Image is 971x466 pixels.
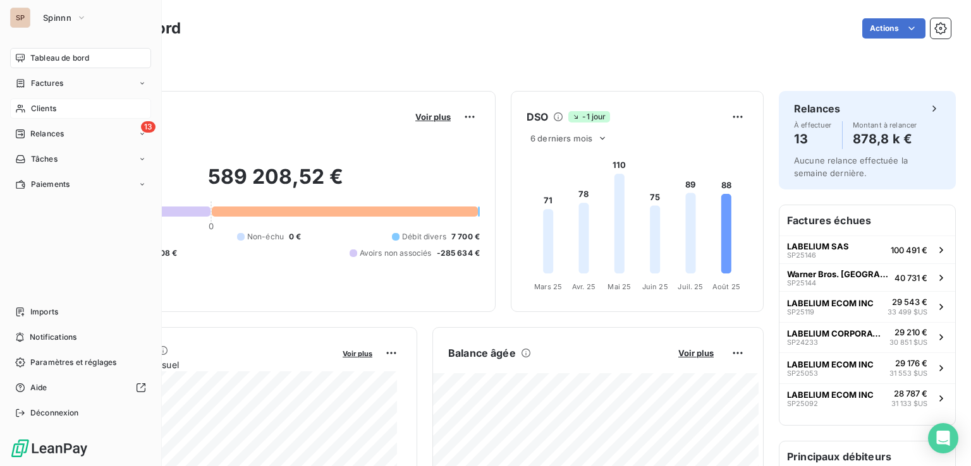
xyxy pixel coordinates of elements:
button: LABELIUM ECOM INCSP2509228 787 €31 133 $US [779,383,955,414]
span: -285 634 € [437,248,480,259]
span: Tableau de bord [30,52,89,64]
tspan: Août 25 [712,282,740,291]
a: Tâches [10,149,151,169]
button: Voir plus [412,111,455,122]
span: Voir plus [678,348,714,358]
button: Voir plus [339,347,376,359]
button: LABELIUM ECOM INCSP2505329 176 €31 553 $US [779,352,955,383]
button: LABELIUM ECOM INCSP2511929 543 €33 499 $US [779,291,955,322]
span: LABELIUM CORPORATION [787,328,884,338]
span: 13 [141,121,156,133]
h4: 878,8 k € [853,129,917,149]
span: SP25119 [787,308,814,316]
span: 29 210 € [895,327,927,337]
span: 31 133 $US [891,398,927,409]
span: 0 [209,221,214,231]
tspan: Juil. 25 [678,282,703,291]
span: Relances [30,128,64,140]
span: Spinnn [43,13,71,23]
h6: Balance âgée [448,345,516,361]
button: Voir plus [675,347,718,359]
h6: Factures échues [779,205,955,236]
span: 33 499 $US [888,307,927,318]
span: Non-échu [247,231,284,242]
h6: DSO [527,109,548,124]
span: SP25144 [787,279,816,287]
div: SP [10,8,30,28]
a: Clients [10,99,151,119]
span: Montant à relancer [853,121,917,129]
span: Factures [31,78,63,89]
h4: 13 [794,129,832,149]
span: LABELIUM ECOM INC [787,298,874,308]
tspan: Mai 25 [608,282,631,291]
img: Logo LeanPay [10,438,89,458]
a: Aide [10,378,151,398]
span: Paiements [31,179,70,190]
span: 28 787 € [894,388,927,398]
span: 0 € [289,231,301,242]
span: SP24233 [787,338,818,346]
button: LABELIUM SASSP25146100 491 € [779,236,955,263]
button: Actions [862,18,925,39]
span: 6 derniers mois [530,133,592,143]
span: Tâches [31,153,58,165]
div: Open Intercom Messenger [928,423,958,453]
span: À effectuer [794,121,832,129]
a: Imports [10,302,151,322]
span: 30 851 $US [889,337,927,348]
span: 40 731 € [895,273,927,283]
a: Factures [10,73,151,93]
span: Paramètres et réglages [30,357,116,368]
span: SP25146 [787,251,816,259]
span: Notifications [30,332,76,343]
span: Chiffre d'affaires mensuel [71,358,334,371]
span: LABELIUM SAS [787,241,849,251]
a: 13Relances [10,124,151,144]
button: Warner Bros. [GEOGRAPHIC_DATA]SP2514440 731 € [779,263,955,291]
span: Avoirs non associés [360,248,432,259]
span: LABELIUM ECOM INC [787,390,874,400]
span: Débit divers [402,231,446,242]
span: -1 jour [568,111,609,122]
span: Imports [30,306,58,318]
span: Clients [31,103,56,114]
span: Déconnexion [30,407,79,419]
button: LABELIUM CORPORATIONSP2423329 210 €30 851 $US [779,322,955,353]
span: Voir plus [415,112,451,122]
a: Tableau de bord [10,48,151,68]
span: 7 700 € [451,231,480,242]
a: Paiements [10,174,151,194]
tspan: Mars 25 [534,282,562,291]
span: Voir plus [343,349,372,358]
h2: 589 208,52 € [71,164,480,202]
tspan: Juin 25 [642,282,668,291]
span: 29 176 € [895,358,927,368]
span: 31 553 $US [889,368,927,379]
span: Aucune relance effectuée la semaine dernière. [794,155,908,178]
span: Warner Bros. [GEOGRAPHIC_DATA] [787,269,889,279]
tspan: Avr. 25 [572,282,595,291]
span: SP25092 [787,400,818,407]
span: 29 543 € [892,297,927,307]
span: Aide [30,382,47,393]
span: SP25053 [787,369,818,377]
a: Paramètres et réglages [10,352,151,373]
span: 100 491 € [891,245,927,255]
span: LABELIUM ECOM INC [787,359,874,369]
h6: Relances [794,101,840,116]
